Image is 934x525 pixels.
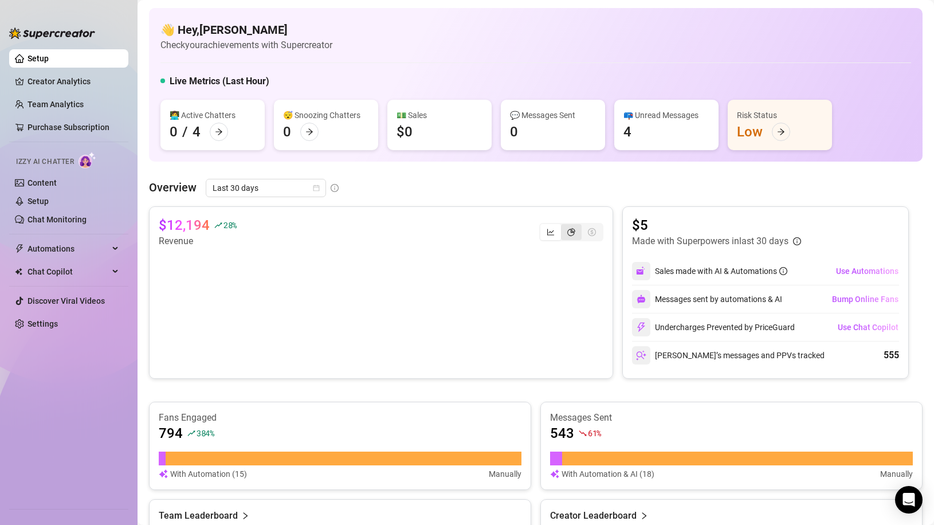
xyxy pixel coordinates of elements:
div: Sales made with AI & Automations [655,265,787,277]
div: 0 [170,123,178,141]
button: Use Automations [835,262,899,280]
img: Chat Copilot [15,268,22,276]
div: Messages sent by automations & AI [632,290,782,308]
span: calendar [313,185,320,191]
div: Open Intercom Messenger [895,486,923,514]
a: Discover Viral Videos [28,296,105,305]
img: svg%3e [636,266,646,276]
span: right [241,509,249,523]
article: Made with Superpowers in last 30 days [632,234,788,248]
a: Content [28,178,57,187]
article: $5 [632,216,801,234]
h5: Live Metrics (Last Hour) [170,75,269,88]
article: Check your achievements with Supercreator [160,38,332,52]
div: Undercharges Prevented by PriceGuard [632,318,795,336]
span: info-circle [793,237,801,245]
div: 0 [510,123,518,141]
a: Setup [28,197,49,206]
button: Bump Online Fans [831,290,899,308]
span: 384 % [197,428,214,438]
div: segmented control [539,223,603,241]
span: line-chart [547,228,555,236]
article: Fans Engaged [159,412,521,424]
a: Team Analytics [28,100,84,109]
div: Risk Status [737,109,823,122]
div: $0 [397,123,413,141]
a: Creator Analytics [28,72,119,91]
a: Setup [28,54,49,63]
div: 4 [623,123,631,141]
span: arrow-right [215,128,223,136]
article: Messages Sent [550,412,913,424]
a: Chat Monitoring [28,215,87,224]
div: [PERSON_NAME]’s messages and PPVs tracked [632,346,825,365]
h4: 👋 Hey, [PERSON_NAME] [160,22,332,38]
article: Team Leaderboard [159,509,238,523]
a: Purchase Subscription [28,118,119,136]
article: 543 [550,424,574,442]
span: thunderbolt [15,244,24,253]
span: Use Automations [836,267,898,276]
img: svg%3e [550,468,559,480]
article: With Automation (15) [170,468,247,480]
img: svg%3e [637,295,646,304]
span: fall [579,429,587,437]
span: arrow-right [305,128,313,136]
img: svg%3e [636,322,646,332]
article: Manually [489,468,521,480]
span: pie-chart [567,228,575,236]
div: 555 [884,348,899,362]
span: Bump Online Fans [832,295,898,304]
div: 📪 Unread Messages [623,109,709,122]
a: Settings [28,319,58,328]
span: 61 % [588,428,601,438]
div: 💬 Messages Sent [510,109,596,122]
span: Automations [28,240,109,258]
span: rise [187,429,195,437]
span: dollar-circle [588,228,596,236]
div: 0 [283,123,291,141]
div: 😴 Snoozing Chatters [283,109,369,122]
span: Last 30 days [213,179,319,197]
article: Revenue [159,234,237,248]
article: Manually [880,468,913,480]
img: logo-BBDzfeDw.svg [9,28,95,39]
div: 4 [193,123,201,141]
article: Creator Leaderboard [550,509,637,523]
span: Izzy AI Chatter [16,156,74,167]
span: rise [214,221,222,229]
article: 794 [159,424,183,442]
div: 💵 Sales [397,109,482,122]
article: Overview [149,179,197,196]
article: With Automation & AI (18) [562,468,654,480]
img: svg%3e [159,468,168,480]
div: 👩‍💻 Active Chatters [170,109,256,122]
button: Use Chat Copilot [837,318,899,336]
span: info-circle [779,267,787,275]
span: Use Chat Copilot [838,323,898,332]
article: $12,194 [159,216,210,234]
span: arrow-right [777,128,785,136]
img: svg%3e [636,350,646,361]
span: Chat Copilot [28,262,109,281]
img: AI Chatter [79,152,96,169]
span: info-circle [331,184,339,192]
span: right [640,509,648,523]
span: 28 % [223,220,237,230]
